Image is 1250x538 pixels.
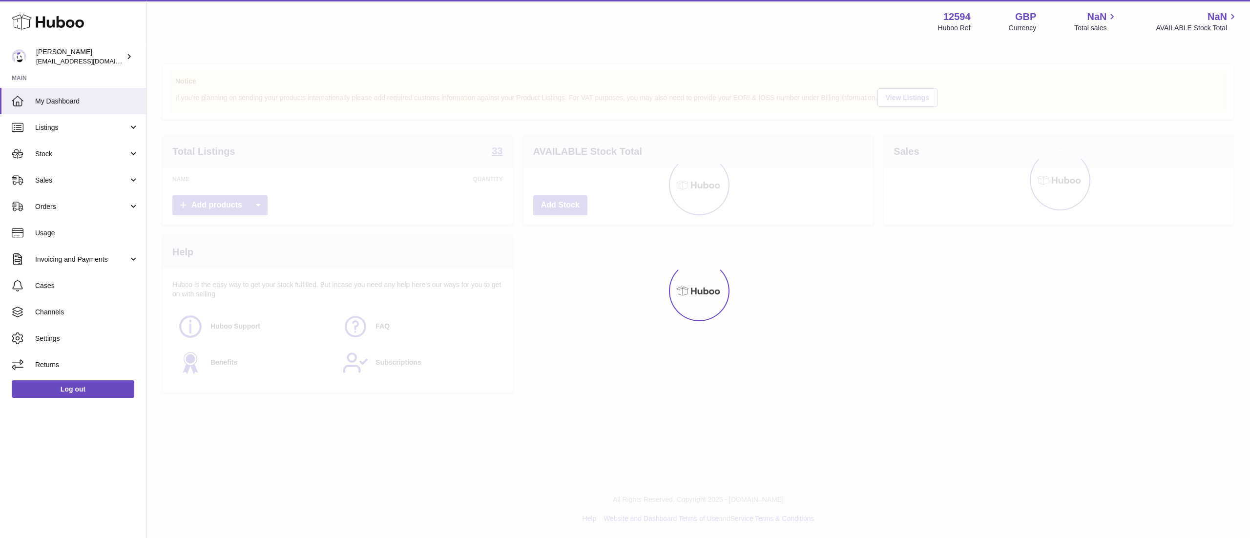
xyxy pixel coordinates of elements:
[943,10,971,23] strong: 12594
[35,123,128,132] span: Listings
[35,202,128,211] span: Orders
[35,255,128,264] span: Invoicing and Payments
[36,57,144,65] span: [EMAIL_ADDRESS][DOMAIN_NAME]
[35,97,139,106] span: My Dashboard
[1208,10,1227,23] span: NaN
[1156,23,1238,33] span: AVAILABLE Stock Total
[35,228,139,238] span: Usage
[1156,10,1238,33] a: NaN AVAILABLE Stock Total
[938,23,971,33] div: Huboo Ref
[35,176,128,185] span: Sales
[35,281,139,290] span: Cases
[1074,23,1118,33] span: Total sales
[35,334,139,343] span: Settings
[1009,23,1037,33] div: Currency
[12,380,134,398] a: Log out
[12,49,26,64] img: internalAdmin-12594@internal.huboo.com
[1087,10,1106,23] span: NaN
[1015,10,1036,23] strong: GBP
[35,308,139,317] span: Channels
[35,360,139,370] span: Returns
[1074,10,1118,33] a: NaN Total sales
[35,149,128,159] span: Stock
[36,47,124,66] div: [PERSON_NAME]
